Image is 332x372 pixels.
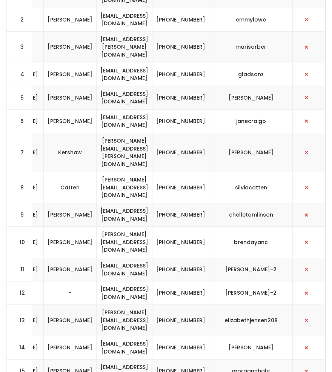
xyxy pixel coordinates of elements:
[44,133,97,172] td: Kershaw
[44,109,97,133] td: [PERSON_NAME]
[97,281,152,305] td: [EMAIL_ADDRESS][DOMAIN_NAME]
[152,281,209,305] td: [PHONE_NUMBER]
[209,109,293,133] td: janecraigo
[6,31,33,63] td: 3
[6,258,33,281] td: 11
[6,305,33,336] td: 13
[209,258,293,281] td: [PERSON_NAME]-2
[97,227,152,258] td: [PERSON_NAME][EMAIL_ADDRESS][DOMAIN_NAME]
[6,227,33,258] td: 10
[6,86,33,109] td: 5
[44,63,97,86] td: [PERSON_NAME]
[152,227,209,258] td: [PHONE_NUMBER]
[97,305,152,336] td: [PERSON_NAME][EMAIL_ADDRESS][DOMAIN_NAME]
[44,172,97,203] td: Catten
[44,31,97,63] td: [PERSON_NAME]
[209,31,293,63] td: marisorber
[97,203,152,227] td: [EMAIL_ADDRESS][DOMAIN_NAME]
[97,172,152,203] td: [PERSON_NAME][EMAIL_ADDRESS][DOMAIN_NAME]
[152,133,209,172] td: [PHONE_NUMBER]
[152,8,209,31] td: [PHONE_NUMBER]
[152,31,209,63] td: [PHONE_NUMBER]
[6,63,33,86] td: 4
[97,31,152,63] td: [EMAIL_ADDRESS][PERSON_NAME][DOMAIN_NAME]
[209,8,293,31] td: emmylowe
[6,281,33,305] td: 12
[6,109,33,133] td: 6
[209,336,293,359] td: [PERSON_NAME]
[44,203,97,227] td: [PERSON_NAME]
[6,172,33,203] td: 8
[209,305,293,336] td: elizabethjensen208
[97,109,152,133] td: [EMAIL_ADDRESS][DOMAIN_NAME]
[152,258,209,281] td: [PHONE_NUMBER]
[152,203,209,227] td: [PHONE_NUMBER]
[44,281,97,305] td: -
[152,63,209,86] td: [PHONE_NUMBER]
[209,133,293,172] td: [PERSON_NAME]
[152,305,209,336] td: [PHONE_NUMBER]
[44,86,97,109] td: [PERSON_NAME]
[97,86,152,109] td: [EMAIL_ADDRESS][DOMAIN_NAME]
[152,336,209,359] td: [PHONE_NUMBER]
[6,133,33,172] td: 7
[152,172,209,203] td: [PHONE_NUMBER]
[209,63,293,86] td: gladsanz
[6,203,33,227] td: 9
[44,336,97,359] td: [PERSON_NAME]
[6,336,33,359] td: 14
[44,305,97,336] td: [PERSON_NAME]
[97,258,152,281] td: [EMAIL_ADDRESS][DOMAIN_NAME]
[209,86,293,109] td: [PERSON_NAME]
[152,86,209,109] td: [PHONE_NUMBER]
[44,227,97,258] td: [PERSON_NAME]
[209,172,293,203] td: silviacatten
[97,336,152,359] td: [EMAIL_ADDRESS][DOMAIN_NAME]
[97,63,152,86] td: [EMAIL_ADDRESS][DOMAIN_NAME]
[44,8,97,31] td: [PERSON_NAME]
[152,109,209,133] td: [PHONE_NUMBER]
[209,281,293,305] td: [PERSON_NAME]-2
[97,133,152,172] td: [PERSON_NAME][EMAIL_ADDRESS][PERSON_NAME][DOMAIN_NAME]
[209,227,293,258] td: brendayanc
[97,8,152,31] td: [EMAIL_ADDRESS][DOMAIN_NAME]
[44,258,97,281] td: [PERSON_NAME]
[209,203,293,227] td: chelletomlinson
[6,8,33,31] td: 2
